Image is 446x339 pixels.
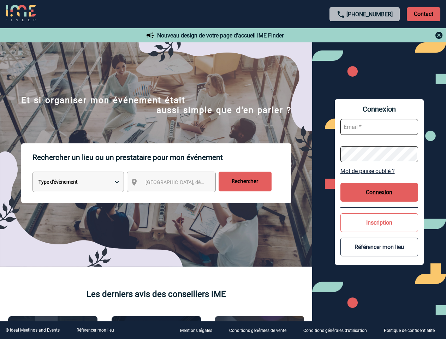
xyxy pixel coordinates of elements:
[346,11,393,18] a: [PHONE_NUMBER]
[180,328,212,333] p: Mentions légales
[145,179,244,185] span: [GEOGRAPHIC_DATA], département, région...
[219,172,272,191] input: Rechercher
[224,327,298,334] a: Conditions générales de vente
[303,328,367,333] p: Conditions générales d'utilisation
[340,168,418,174] a: Mot de passe oublié ?
[6,328,60,333] div: © Ideal Meetings and Events
[337,10,345,19] img: call-24-px.png
[384,328,435,333] p: Politique de confidentialité
[174,327,224,334] a: Mentions légales
[340,238,418,256] button: Référencer mon lieu
[378,327,446,334] a: Politique de confidentialité
[407,7,440,21] p: Contact
[340,213,418,232] button: Inscription
[298,327,378,334] a: Conditions générales d'utilisation
[340,105,418,113] span: Connexion
[340,183,418,202] button: Connexion
[32,143,291,172] p: Rechercher un lieu ou un prestataire pour mon événement
[340,119,418,135] input: Email *
[77,328,114,333] a: Référencer mon lieu
[229,328,286,333] p: Conditions générales de vente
